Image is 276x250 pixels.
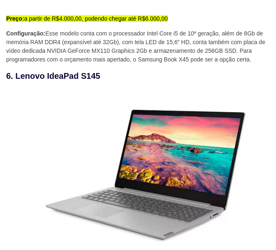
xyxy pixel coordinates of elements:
[235,210,276,250] div: Widget de chat
[6,70,270,82] h3: 6. Lenovo IdeaPad S145
[6,30,45,37] strong: Configuração:
[6,29,270,64] p: Esse modelo conta com o processador Intel Core i5 de 10ª geração, além de 8Gb de memória RAM DDR4...
[6,15,24,22] strong: Preço:
[235,210,276,250] iframe: Chat Widget
[6,15,168,22] mark: a partir de R$4.000,00, podendo chegar até R$6.000,00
